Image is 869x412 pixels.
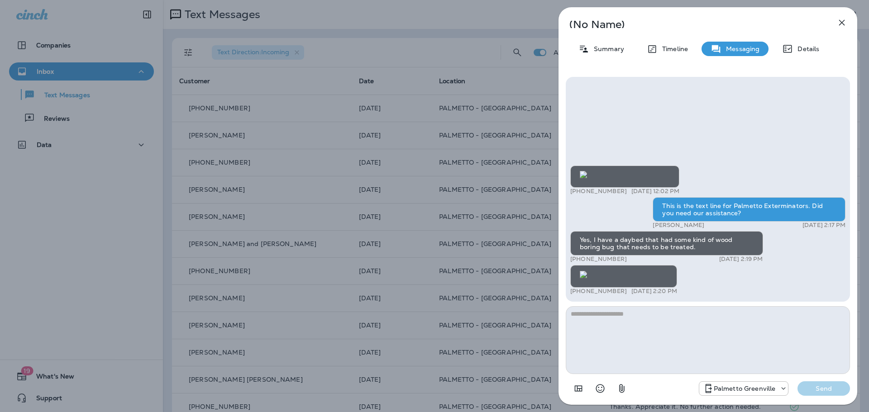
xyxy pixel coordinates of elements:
[802,222,845,229] p: [DATE] 2:17 PM
[653,197,845,222] div: This is the text line for Palmetto Exterminators. Did you need our assistance?
[591,379,609,398] button: Select an emoji
[719,256,763,263] p: [DATE] 2:19 PM
[580,271,587,278] img: twilio-download
[570,231,763,256] div: Yes, I have a daybed that had some kind of wood boring bug that needs to be treated.
[653,222,704,229] p: [PERSON_NAME]
[631,288,677,295] p: [DATE] 2:20 PM
[570,288,627,295] p: [PHONE_NUMBER]
[699,383,788,394] div: +1 (864) 385-1074
[569,379,587,398] button: Add in a premade template
[658,45,688,52] p: Timeline
[570,256,627,263] p: [PHONE_NUMBER]
[580,171,587,178] img: twilio-download
[589,45,624,52] p: Summary
[721,45,759,52] p: Messaging
[793,45,819,52] p: Details
[714,385,776,392] p: Palmetto Greenville
[569,21,816,28] p: (No Name)
[570,188,627,195] p: [PHONE_NUMBER]
[631,188,679,195] p: [DATE] 12:02 PM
